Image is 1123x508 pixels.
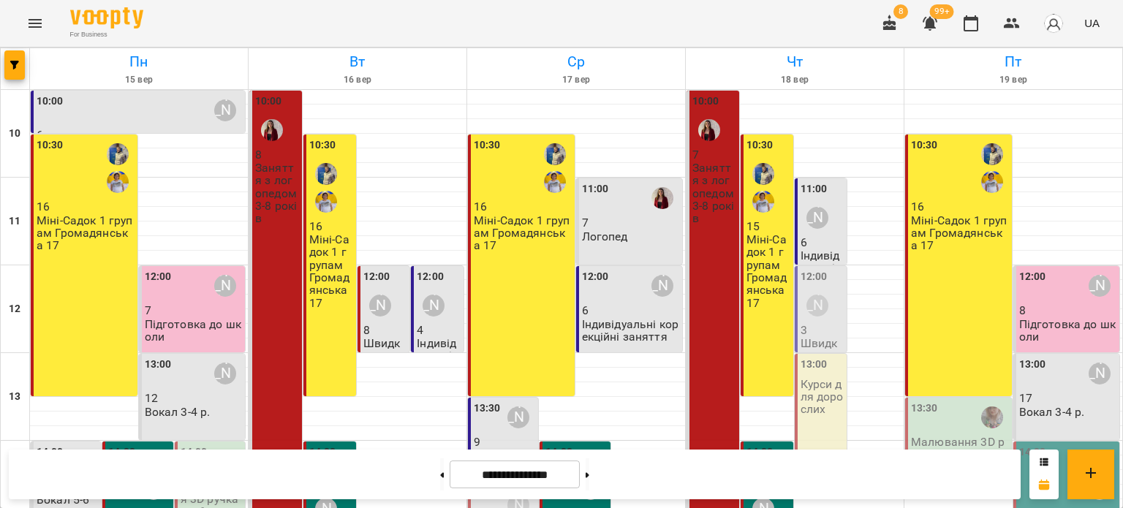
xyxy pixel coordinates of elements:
label: 13:00 [145,357,172,373]
img: Яковенко Лариса Миколаївна [981,171,1003,193]
h6: 19 вер [907,73,1120,87]
p: 3 [801,324,844,336]
h6: Пн [32,50,246,73]
p: 17 [1019,392,1117,404]
p: Вокал 3-4 р. [145,406,211,418]
img: Voopty Logo [70,7,143,29]
img: Єременко Ірина Олександрівна [261,119,283,141]
img: Фефелова Людмила Іванівна [981,143,1003,165]
span: 8 [893,4,908,19]
p: 7 [145,304,243,316]
label: 13:30 [474,401,501,417]
h6: 11 [9,213,20,230]
h6: 17 вер [469,73,683,87]
p: Малювання 3D ручками 6+ [911,436,1009,461]
p: Швидкочитання [363,337,407,375]
label: 12:00 [363,269,390,285]
label: 10:30 [911,137,938,153]
img: Фефелова Людмила Іванівна [315,163,337,185]
label: 12:00 [145,269,172,285]
p: Міні-Садок 1 групам Громадянська 17 [37,214,135,252]
p: Індивідуальні корекційні заняття [582,318,680,344]
label: 13:30 [911,401,938,417]
h6: Чт [688,50,901,73]
label: 13:00 [1019,357,1046,373]
label: 12:00 [582,269,609,285]
p: Індивідуальні корекційні заняття [801,249,844,312]
p: Курси для дорослих [801,378,844,416]
div: Мичка Наталія Ярославівна [214,99,236,121]
label: 10:30 [474,137,501,153]
p: 4 [417,324,461,336]
div: Мичка Наталія Ярославівна [806,207,828,229]
h6: 15 вер [32,73,246,87]
label: 10:30 [309,137,336,153]
img: Фефелова Людмила Іванівна [544,143,566,165]
p: 9 [474,436,535,448]
p: 15 [746,220,790,232]
label: 12:00 [801,269,828,285]
h6: Ср [469,50,683,73]
img: Єременко Ірина Олександрівна [698,119,720,141]
div: Посохова Юлія Володимирівна [806,295,828,316]
p: 16 [474,200,572,213]
div: Мичка Наталія Ярославівна [651,275,673,297]
div: Посохова Юлія Володимирівна [1089,275,1111,297]
img: Яковенко Лариса Миколаївна [315,191,337,213]
h6: 10 [9,126,20,142]
p: 6 [801,236,844,249]
p: Індивідуальні корекційні заняття [417,337,461,400]
div: Посохова Юлія Володимирівна [369,295,391,316]
p: Міні-Садок 1 групам Громадянська 17 [309,233,353,309]
p: 7 [692,148,736,161]
span: UA [1084,15,1100,31]
p: Підготовка до школи [145,318,243,344]
div: Посохова Юлія Володимирівна [214,275,236,297]
label: 10:00 [37,94,64,110]
h6: 16 вер [251,73,464,87]
p: 6 [37,129,242,141]
h6: 12 [9,301,20,317]
img: Фефелова Людмила Іванівна [752,163,774,185]
p: 16 [309,220,353,232]
div: Масич Римма Юріївна [1089,363,1111,384]
p: Міні-Садок 1 групам Громадянська 17 [474,214,572,252]
p: Заняття з логопедом 3-8 років [255,162,299,224]
p: Логопед [582,230,628,243]
img: Єременко Ірина Олександрівна [651,187,673,209]
p: 16 [911,200,1009,213]
img: Яковенко Лариса Миколаївна [752,191,774,213]
div: Фефелова Людмила Іванівна [107,143,129,165]
label: 12:00 [417,269,444,285]
label: 10:30 [746,137,774,153]
h6: 13 [9,389,20,405]
button: Menu [18,6,53,41]
div: Літвінова Катерина [981,406,1003,428]
img: Яковенко Лариса Миколаївна [544,171,566,193]
div: Масич Римма Юріївна [214,363,236,384]
p: Міні-Садок 1 групам Громадянська 17 [911,214,1009,252]
img: avatar_s.png [1043,13,1064,34]
h6: Вт [251,50,464,73]
div: Юля Стеценко [507,406,529,428]
label: 10:30 [37,137,64,153]
p: Вокал 3-4 р. [1019,406,1085,418]
p: 8 [363,324,407,336]
p: Міні-Садок 1 групам Громадянська 17 [746,233,790,309]
p: 7 [582,216,680,229]
label: 11:00 [801,181,828,197]
p: Заняття з логопедом 3-8 років [692,162,736,224]
img: Яковенко Лариса Миколаївна [107,171,129,193]
label: 10:00 [255,94,282,110]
